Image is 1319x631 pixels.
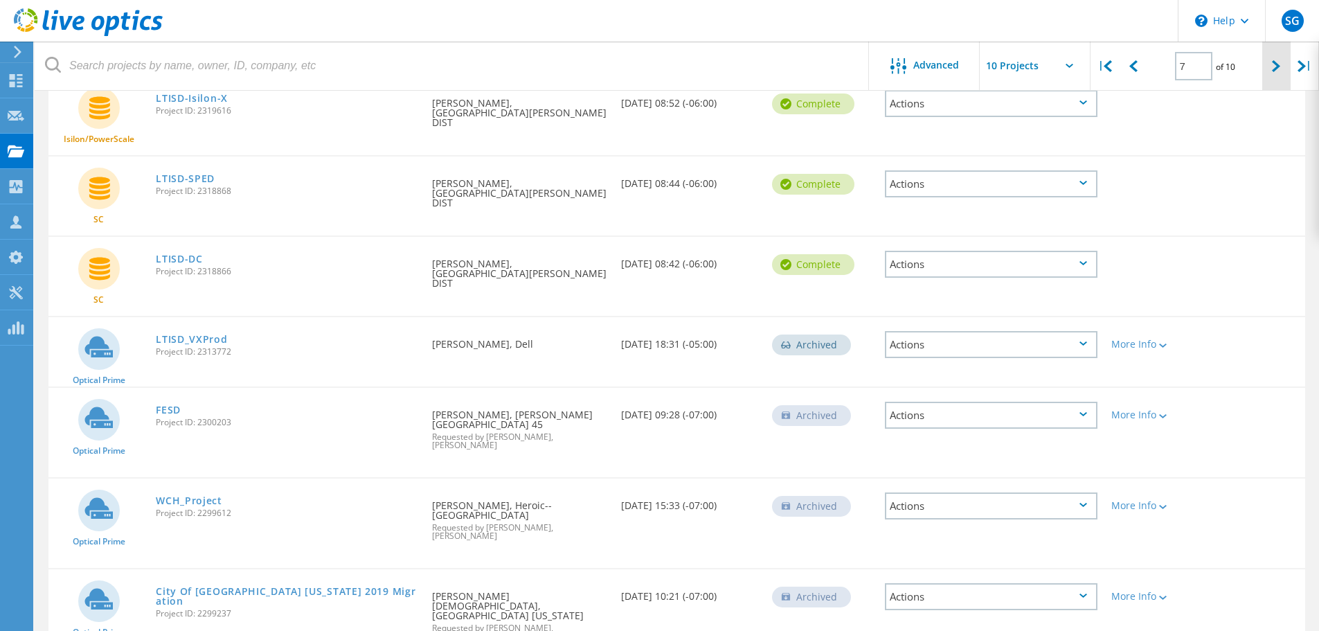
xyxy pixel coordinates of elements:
div: More Info [1111,339,1198,349]
div: | [1291,42,1319,91]
div: [DATE] 10:21 (-07:00) [614,569,765,615]
span: Project ID: 2299237 [156,610,418,618]
a: LTISD-Isilon-X [156,94,228,103]
span: Project ID: 2318868 [156,187,418,195]
div: | [1091,42,1119,91]
div: Complete [772,254,854,275]
span: Optical Prime [73,537,125,546]
a: FESD [156,405,181,415]
div: [PERSON_NAME], Dell [425,317,613,363]
div: [DATE] 15:33 (-07:00) [614,479,765,524]
span: SG [1285,15,1300,26]
a: Live Optics Dashboard [14,29,163,39]
div: Actions [885,251,1097,278]
div: Actions [885,90,1097,117]
div: Actions [885,583,1097,610]
div: Actions [885,402,1097,429]
div: Archived [772,405,851,426]
div: [DATE] 18:31 (-05:00) [614,317,765,363]
div: Archived [772,587,851,607]
span: Optical Prime [73,376,125,384]
span: Requested by [PERSON_NAME], [PERSON_NAME] [432,524,607,540]
div: [PERSON_NAME], [GEOGRAPHIC_DATA][PERSON_NAME] DIST [425,76,613,141]
a: LTISD-SPED [156,174,215,184]
svg: \n [1195,15,1208,27]
div: More Info [1111,501,1198,510]
div: Complete [772,174,854,195]
div: Actions [885,331,1097,358]
span: Optical Prime [73,447,125,455]
a: LTISD_VXProd [156,335,227,344]
span: Advanced [913,60,959,70]
span: Project ID: 2299612 [156,509,418,517]
span: Project ID: 2319616 [156,107,418,115]
span: SC [93,296,104,304]
input: Search projects by name, owner, ID, company, etc [35,42,870,90]
div: [PERSON_NAME], [PERSON_NAME][GEOGRAPHIC_DATA] 45 [425,388,613,463]
span: Project ID: 2300203 [156,418,418,427]
span: Project ID: 2313772 [156,348,418,356]
span: Requested by [PERSON_NAME], [PERSON_NAME] [432,433,607,450]
div: More Info [1111,592,1198,601]
div: More Info [1111,410,1198,420]
a: LTISD-DC [156,254,203,264]
span: SC [93,215,104,224]
div: [DATE] 08:44 (-06:00) [614,157,765,202]
div: Archived [772,335,851,355]
a: City Of [GEOGRAPHIC_DATA] [US_STATE] 2019 Migration [156,587,418,606]
div: Actions [885,492,1097,519]
div: [DATE] 08:52 (-06:00) [614,76,765,122]
div: Archived [772,496,851,517]
span: Project ID: 2318866 [156,267,418,276]
div: [PERSON_NAME], [GEOGRAPHIC_DATA][PERSON_NAME] DIST [425,157,613,222]
div: Complete [772,94,854,114]
span: of 10 [1216,61,1235,73]
div: [DATE] 08:42 (-06:00) [614,237,765,283]
span: Isilon/PowerScale [64,135,134,143]
a: WCH_Project [156,496,222,506]
div: [DATE] 09:28 (-07:00) [614,388,765,434]
div: [PERSON_NAME], Heroic-- [GEOGRAPHIC_DATA] [425,479,613,554]
div: [PERSON_NAME], [GEOGRAPHIC_DATA][PERSON_NAME] DIST [425,237,613,302]
div: Actions [885,170,1097,197]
